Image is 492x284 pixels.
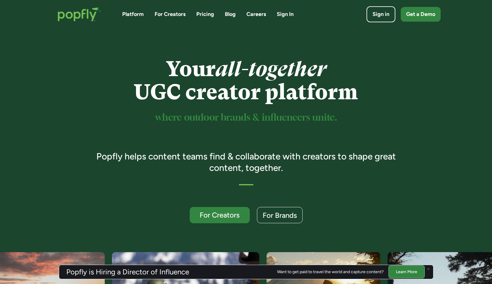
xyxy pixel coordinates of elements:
[406,11,435,18] div: Get a Demo
[122,11,144,18] a: Platform
[216,57,326,81] em: all-together
[52,1,108,27] a: home
[155,113,337,122] sup: where outdoor brands & influencers unite.
[246,11,266,18] a: Careers
[257,207,303,223] a: For Brands
[195,211,244,219] div: For Creators
[88,151,404,173] h3: Popfly helps content teams find & collaborate with creators to shape great content, together.
[196,11,214,18] a: Pricing
[66,268,189,276] h3: Popfly is Hiring a Director of Influence
[225,11,236,18] a: Blog
[277,11,294,18] a: Sign In
[277,270,384,274] div: Want to get paid to travel the world and capture content?
[190,207,250,223] a: For Creators
[373,11,389,18] div: Sign in
[263,211,297,219] div: For Brands
[388,265,425,278] a: Learn More
[401,7,441,22] a: Get a Demo
[155,11,186,18] a: For Creators
[88,57,404,104] h1: Your UGC creator platform
[367,6,395,22] a: Sign in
